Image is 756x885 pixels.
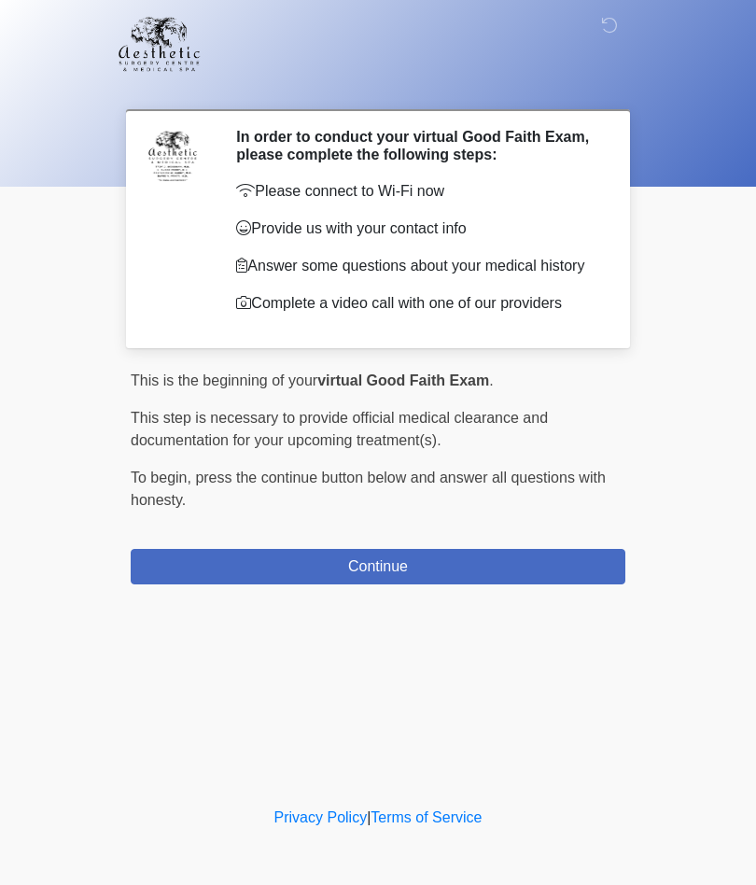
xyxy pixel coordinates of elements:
[131,372,317,388] span: This is the beginning of your
[131,410,548,448] span: This step is necessary to provide official medical clearance and documentation for your upcoming ...
[236,255,597,277] p: Answer some questions about your medical history
[489,372,493,388] span: .
[131,470,195,485] span: To begin,
[371,809,482,825] a: Terms of Service
[236,292,597,315] p: Complete a video call with one of our providers
[367,809,371,825] a: |
[131,549,625,584] button: Continue
[131,470,606,508] span: press the continue button below and answer all questions with honesty.
[236,218,597,240] p: Provide us with your contact info
[274,809,368,825] a: Privacy Policy
[317,372,489,388] strong: virtual Good Faith Exam
[236,128,597,163] h2: In order to conduct your virtual Good Faith Exam, please complete the following steps:
[112,14,206,74] img: Aesthetic Surgery Centre, PLLC Logo
[145,128,201,184] img: Agent Avatar
[236,180,597,203] p: Please connect to Wi-Fi now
